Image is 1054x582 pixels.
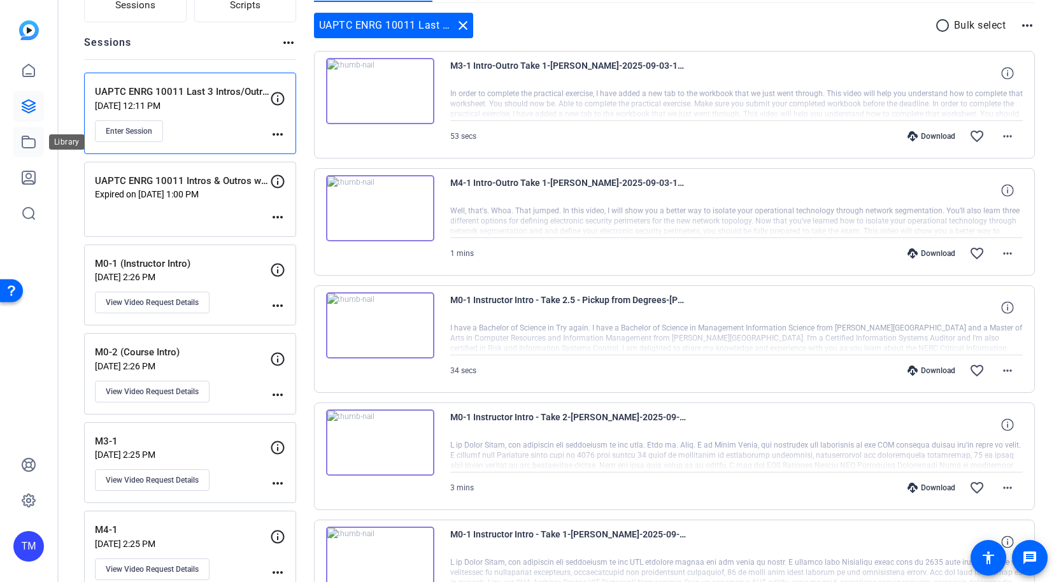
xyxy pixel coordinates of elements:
[326,175,434,241] img: thumb-nail
[95,450,270,460] p: [DATE] 2:25 PM
[95,558,210,580] button: View Video Request Details
[314,13,473,38] div: UAPTC ENRG 10011 Last 3 Intros/Outros
[1000,246,1015,261] mat-icon: more_horiz
[95,120,163,142] button: Enter Session
[935,18,954,33] mat-icon: radio_button_unchecked
[270,209,285,225] mat-icon: more_horiz
[450,366,476,375] span: 34 secs
[95,381,210,402] button: View Video Request Details
[95,101,270,111] p: [DATE] 12:11 PM
[981,550,996,565] mat-icon: accessibility
[326,58,434,124] img: thumb-nail
[281,35,296,50] mat-icon: more_horiz
[49,134,85,150] div: Library
[954,18,1006,33] p: Bulk select
[450,527,686,557] span: M0-1 Instructor Intro - Take 1-[PERSON_NAME]-2025-09-03-11-06-37-491-0
[95,174,270,188] p: UAPTC ENRG 10011 Intros & Outros w/ [PERSON_NAME]
[106,475,199,485] span: View Video Request Details
[450,292,686,323] span: M0-1 Instructor Intro - Take 2.5 - Pickup from Degrees-[PERSON_NAME]-2025-09-03-11-13-49-601-0
[95,189,270,199] p: Expired on [DATE] 1:00 PM
[450,132,476,141] span: 53 secs
[901,131,962,141] div: Download
[95,539,270,549] p: [DATE] 2:25 PM
[270,387,285,402] mat-icon: more_horiz
[1000,129,1015,144] mat-icon: more_horiz
[95,345,270,360] p: M0-2 (Course Intro)
[450,249,474,258] span: 1 mins
[95,523,270,537] p: M4-1
[106,126,152,136] span: Enter Session
[450,175,686,206] span: M4-1 Intro-Outro Take 1-[PERSON_NAME]-2025-09-03-11-26-50-178-0
[106,564,199,574] span: View Video Request Details
[901,248,962,259] div: Download
[969,363,985,378] mat-icon: favorite_border
[95,85,270,99] p: UAPTC ENRG 10011 Last 3 Intros/Outros
[95,469,210,491] button: View Video Request Details
[1000,363,1015,378] mat-icon: more_horiz
[969,129,985,144] mat-icon: favorite_border
[455,18,471,33] mat-icon: close
[95,292,210,313] button: View Video Request Details
[95,257,270,271] p: M0-1 (Instructor Intro)
[19,20,39,40] img: blue-gradient.svg
[450,58,686,89] span: M3-1 Intro-Outro Take 1-[PERSON_NAME]-2025-09-03-11-37-04-213-0
[326,292,434,358] img: thumb-nail
[326,409,434,476] img: thumb-nail
[1000,480,1015,495] mat-icon: more_horiz
[450,483,474,492] span: 3 mins
[450,409,686,440] span: M0-1 Instructor Intro - Take 2-[PERSON_NAME]-2025-09-03-11-09-23-362-0
[13,531,44,562] div: TM
[901,366,962,376] div: Download
[1020,18,1035,33] mat-icon: more_horiz
[270,476,285,491] mat-icon: more_horiz
[270,298,285,313] mat-icon: more_horiz
[901,483,962,493] div: Download
[270,127,285,142] mat-icon: more_horiz
[84,35,132,59] h2: Sessions
[95,272,270,282] p: [DATE] 2:26 PM
[969,480,985,495] mat-icon: favorite_border
[270,565,285,580] mat-icon: more_horiz
[106,387,199,397] span: View Video Request Details
[95,361,270,371] p: [DATE] 2:26 PM
[1022,550,1037,565] mat-icon: message
[106,297,199,308] span: View Video Request Details
[969,246,985,261] mat-icon: favorite_border
[95,434,270,449] p: M3-1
